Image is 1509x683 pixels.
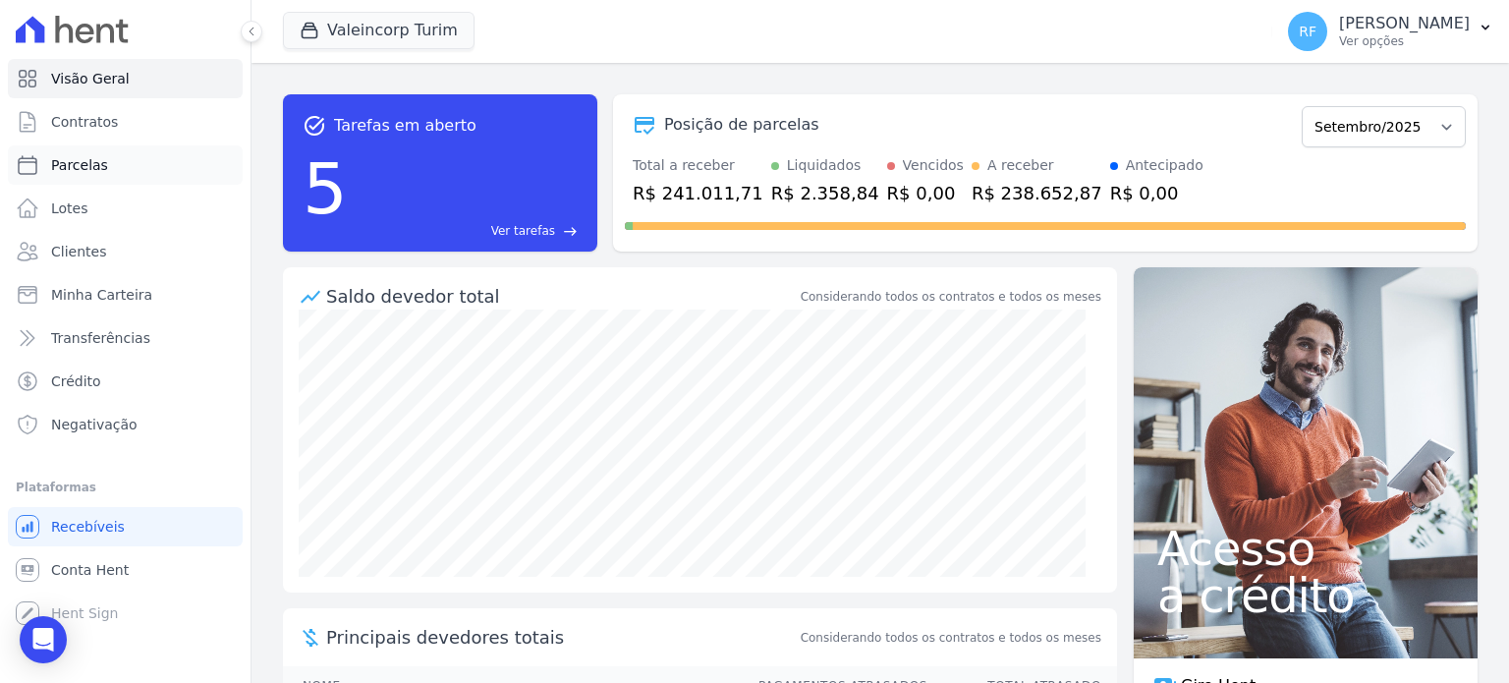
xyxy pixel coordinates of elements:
div: Considerando todos os contratos e todos os meses [801,288,1101,306]
span: east [563,224,578,239]
a: Ver tarefas east [356,222,578,240]
div: R$ 0,00 [887,180,964,206]
span: Transferências [51,328,150,348]
a: Contratos [8,102,243,142]
span: task_alt [303,114,326,138]
div: Posição de parcelas [664,113,819,137]
span: a crédito [1157,572,1454,619]
button: RF [PERSON_NAME] Ver opções [1272,4,1509,59]
div: Antecipado [1126,155,1203,176]
span: Contratos [51,112,118,132]
span: RF [1299,25,1316,38]
div: Saldo devedor total [326,283,797,310]
div: Open Intercom Messenger [20,616,67,663]
div: Plataformas [16,476,235,499]
a: Visão Geral [8,59,243,98]
div: Liquidados [787,155,862,176]
span: Conta Hent [51,560,129,580]
a: Conta Hent [8,550,243,590]
span: Ver tarefas [491,222,555,240]
p: Ver opções [1339,33,1470,49]
a: Negativação [8,405,243,444]
a: Lotes [8,189,243,228]
span: Principais devedores totais [326,624,797,651]
p: [PERSON_NAME] [1339,14,1470,33]
span: Acesso [1157,525,1454,572]
span: Visão Geral [51,69,130,88]
span: Tarefas em aberto [334,114,476,138]
span: Clientes [51,242,106,261]
a: Transferências [8,318,243,358]
div: A receber [987,155,1054,176]
span: Crédito [51,371,101,391]
button: Valeincorp Turim [283,12,475,49]
div: Total a receber [633,155,763,176]
div: R$ 238.652,87 [972,180,1102,206]
span: Considerando todos os contratos e todos os meses [801,629,1101,647]
a: Parcelas [8,145,243,185]
div: 5 [303,138,348,240]
div: R$ 2.358,84 [771,180,879,206]
div: R$ 0,00 [1110,180,1203,206]
span: Recebíveis [51,517,125,537]
a: Recebíveis [8,507,243,546]
span: Lotes [51,199,88,218]
span: Minha Carteira [51,285,152,305]
span: Negativação [51,415,138,434]
a: Minha Carteira [8,275,243,314]
span: Parcelas [51,155,108,175]
a: Crédito [8,362,243,401]
a: Clientes [8,232,243,271]
div: R$ 241.011,71 [633,180,763,206]
div: Vencidos [903,155,964,176]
